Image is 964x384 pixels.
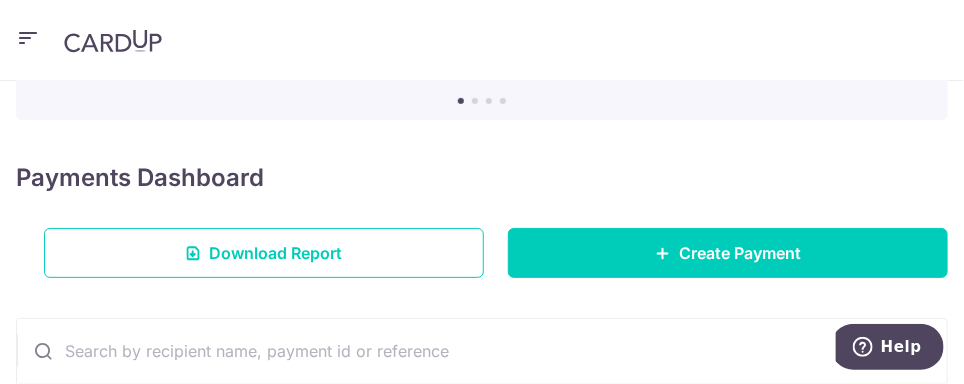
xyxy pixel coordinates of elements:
span: Create Payment [679,241,801,265]
a: Create Payment [508,228,948,278]
img: CardUp [64,29,162,53]
h4: Payments Dashboard [16,160,264,196]
iframe: Opens a widget where you can find more information [836,324,944,374]
input: Search by recipient name, payment id or reference [17,319,899,383]
a: Download Report [44,228,484,278]
span: Download Report [210,241,343,265]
